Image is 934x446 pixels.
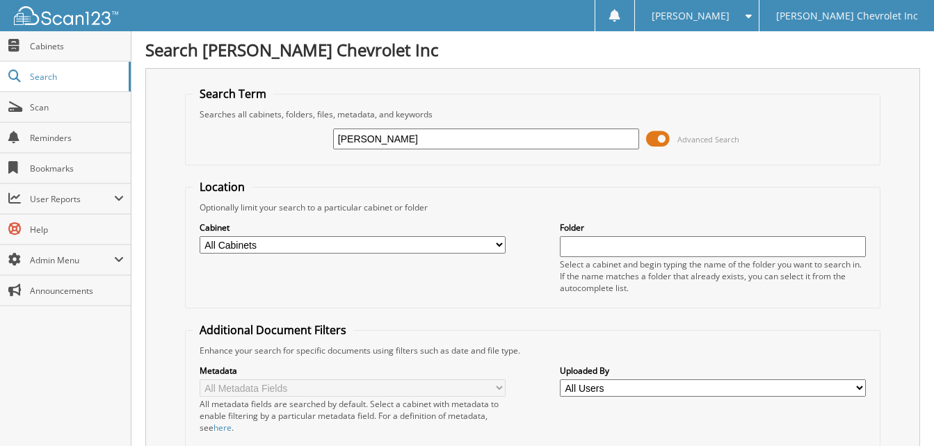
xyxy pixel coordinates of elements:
[193,345,873,356] div: Enhance your search for specific documents using filters such as date and file type.
[30,254,114,266] span: Admin Menu
[560,365,866,377] label: Uploaded By
[30,224,124,236] span: Help
[30,71,122,83] span: Search
[30,285,124,297] span: Announcements
[560,222,866,233] label: Folder
[30,132,124,144] span: Reminders
[776,12,918,20] span: [PERSON_NAME] Chevrolet Inc
[30,101,124,113] span: Scan
[652,12,730,20] span: [PERSON_NAME]
[30,163,124,174] span: Bookmarks
[193,86,273,101] legend: Search Term
[193,179,252,195] legend: Location
[214,422,232,433] a: here
[560,258,866,294] div: Select a cabinet and begin typing the name of the folder you want to search in. If the name match...
[200,365,506,377] label: Metadata
[30,40,124,52] span: Cabinets
[193,108,873,120] div: Searches all cabinets, folders, files, metadata, and keywords
[864,379,934,446] iframe: Chat Widget
[193,201,873,213] div: Optionally limit your search to a particular cabinet or folder
[200,398,506,433] div: All metadata fields are searched by default. Select a cabinet with metadata to enable filtering b...
[193,322,353,338] legend: Additional Document Filters
[677,134,739,144] span: Advanced Search
[30,193,114,205] span: User Reports
[145,38,920,61] h1: Search [PERSON_NAME] Chevrolet Inc
[14,6,118,25] img: scan123-logo-white.svg
[200,222,506,233] label: Cabinet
